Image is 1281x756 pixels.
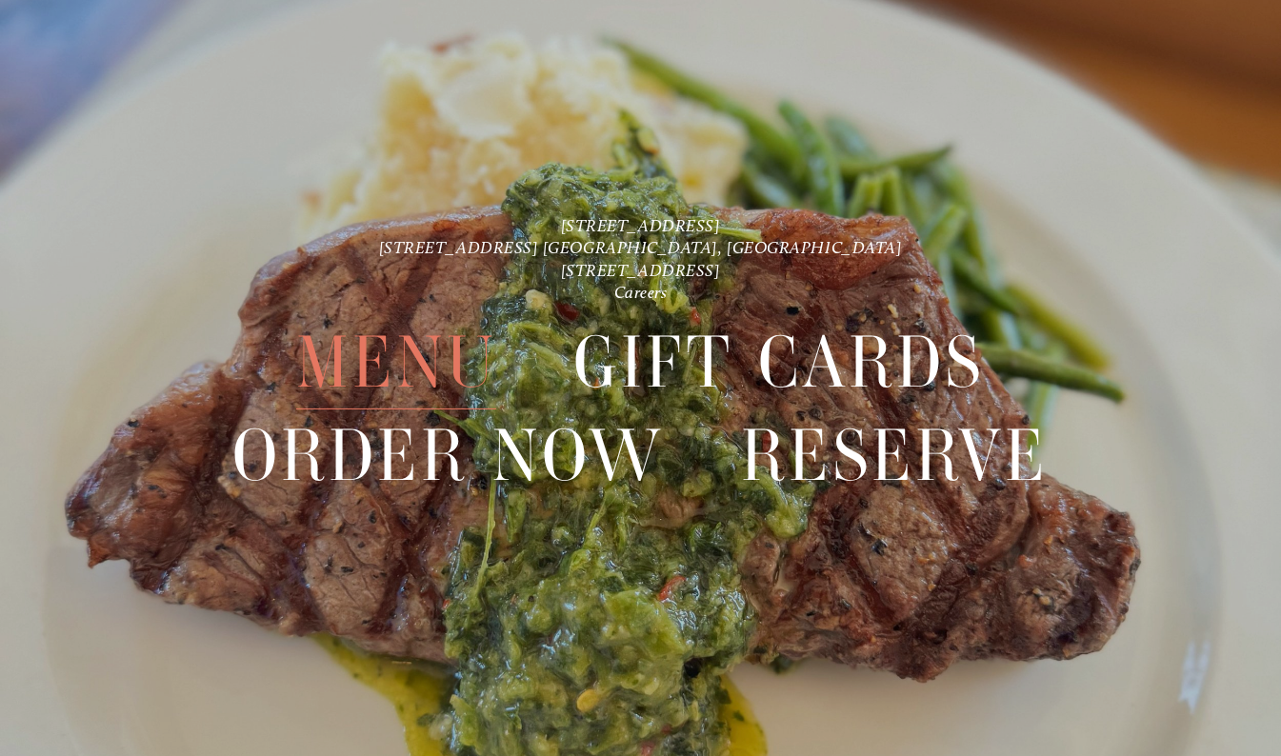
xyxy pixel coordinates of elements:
span: Reserve [741,409,1048,503]
a: Order Now [232,409,664,502]
span: Gift Cards [573,316,985,409]
a: Reserve [741,409,1048,502]
span: Menu [296,316,496,409]
a: Careers [614,282,668,302]
a: [STREET_ADDRESS] [561,260,721,280]
a: [STREET_ADDRESS] [561,215,721,235]
a: Menu [296,316,496,408]
a: [STREET_ADDRESS] [GEOGRAPHIC_DATA], [GEOGRAPHIC_DATA] [379,237,903,257]
span: Order Now [232,409,664,503]
a: Gift Cards [573,316,985,408]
